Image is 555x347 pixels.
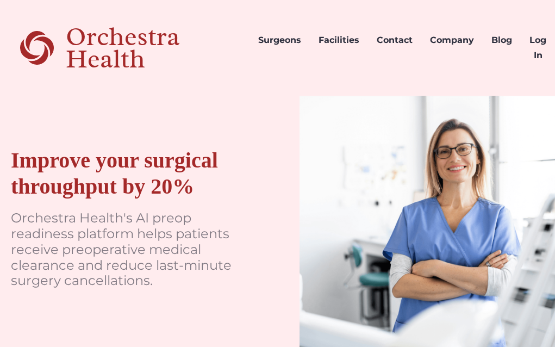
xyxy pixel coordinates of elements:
[483,22,521,74] a: Blog
[310,22,368,74] a: Facilities
[521,22,555,74] a: Log In
[421,22,483,74] a: Company
[368,22,421,74] a: Contact
[66,26,250,70] div: Orchestra Health
[250,22,310,74] a: Surgeons
[11,210,245,289] p: Orchestra Health's AI preop readiness platform helps patients receive preoperative medical cleara...
[11,147,245,200] div: Improve your surgical throughput by 20%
